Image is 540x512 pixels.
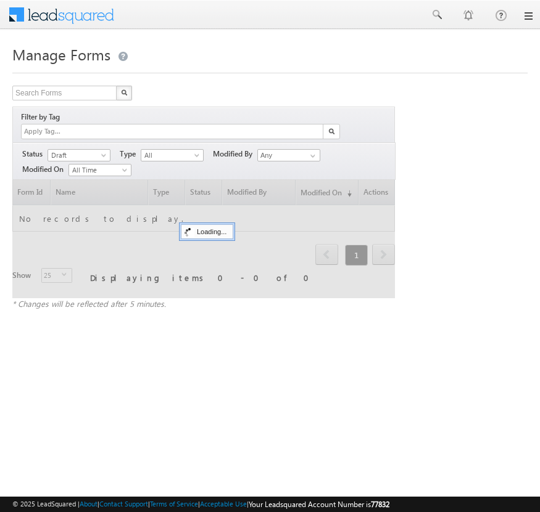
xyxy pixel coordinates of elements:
[22,164,69,175] span: Modified On
[23,126,96,137] input: Apply Tag...
[249,500,389,509] span: Your Leadsquared Account Number is
[141,150,200,161] span: All
[200,500,247,508] a: Acceptable Use
[328,128,334,134] img: Search
[120,148,141,160] span: Type
[371,500,389,509] span: 77832
[150,500,198,508] a: Terms of Service
[121,89,127,95] img: Search
[257,149,320,161] input: Type to Search
[181,224,233,239] div: Loading...
[48,150,107,161] span: Draft
[99,500,148,508] a: Contact Support
[69,165,128,176] span: All Time
[12,44,110,64] span: Manage Forms
[22,148,48,160] span: Status
[48,149,110,161] a: Draft
[80,500,98,508] a: About
[213,148,257,160] span: Modified By
[12,498,389,510] span: © 2025 LeadSquared | | | | |
[304,150,319,162] a: Show All Items
[141,149,204,161] a: All
[69,164,131,176] a: All Time
[12,298,395,309] div: * Changes will be reflected after 5 minutes.
[21,110,64,124] div: Filter by Tag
